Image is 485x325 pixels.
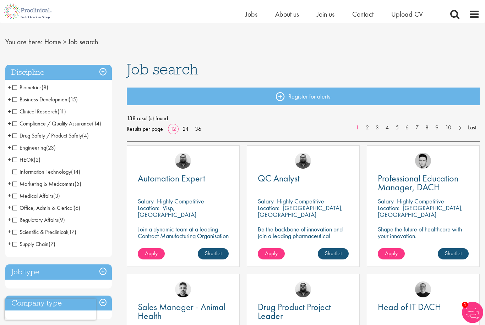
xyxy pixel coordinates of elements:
[415,153,431,169] img: Connor Lynes
[295,153,311,169] img: Ashley Bennett
[12,84,48,91] span: Biometrics
[127,113,480,124] span: 138 result(s) found
[265,250,278,257] span: Apply
[378,197,394,206] span: Salary
[42,84,48,91] span: (8)
[82,132,89,140] span: (4)
[12,241,49,248] span: Supply Chain
[12,229,76,236] span: Scientific & Preclinical
[378,301,441,313] span: Head of IT DACH
[8,130,11,141] span: +
[258,174,349,183] a: QC Analyst
[168,125,179,133] a: 12
[138,174,229,183] a: Automation Expert
[75,180,81,188] span: (5)
[258,204,343,219] p: [GEOGRAPHIC_DATA], [GEOGRAPHIC_DATA]
[5,265,112,280] h3: Job type
[8,215,11,225] span: +
[258,301,331,322] span: Drug Product Project Leader
[12,84,42,91] span: Biometrics
[8,227,11,237] span: +
[8,191,11,201] span: +
[138,248,165,260] a: Apply
[258,204,279,212] span: Location:
[46,144,56,152] span: (23)
[352,124,363,132] a: 1
[138,204,196,219] p: Visp, [GEOGRAPHIC_DATA]
[67,229,76,236] span: (17)
[8,142,11,153] span: +
[317,10,334,19] a: Join us
[73,204,80,212] span: (6)
[58,217,65,224] span: (9)
[12,192,60,200] span: Medical Affairs
[49,241,55,248] span: (7)
[157,197,204,206] p: Highly Competitive
[12,108,58,116] span: Clinical Research
[138,197,154,206] span: Salary
[258,248,285,260] a: Apply
[397,197,444,206] p: Highly Competitive
[12,204,73,212] span: Office, Admin & Clerical
[277,197,324,206] p: Highly Competitive
[275,10,299,19] span: About us
[432,124,442,132] a: 9
[5,65,112,80] div: Discipline
[5,296,112,311] h3: Company type
[372,124,382,132] a: 3
[69,96,78,103] span: (15)
[68,38,98,47] span: Job search
[175,153,191,169] a: Ashley Bennett
[8,155,11,165] span: +
[352,10,374,19] a: Contact
[402,124,412,132] a: 6
[175,282,191,298] img: Dean Fisher
[12,132,82,140] span: Drug Safety / Product Safety
[138,173,205,185] span: Automation Expert
[392,124,402,132] a: 5
[382,124,392,132] a: 4
[318,248,349,260] a: Shortlist
[12,96,69,103] span: Business Development
[44,38,61,47] a: breadcrumb link
[391,10,423,19] a: Upload CV
[12,144,46,152] span: Engineering
[127,88,480,106] a: Register for alerts
[138,303,229,321] a: Sales Manager - Animal Health
[138,204,159,212] span: Location:
[378,303,469,312] a: Head of IT DACH
[12,204,80,212] span: Office, Admin & Clerical
[415,282,431,298] img: Emma Pretorious
[12,241,55,248] span: Supply Chain
[378,173,458,194] span: Professional Education Manager, DACH
[34,156,40,164] span: (2)
[378,204,463,219] p: [GEOGRAPHIC_DATA], [GEOGRAPHIC_DATA]
[385,250,398,257] span: Apply
[8,203,11,213] span: +
[145,250,158,257] span: Apply
[12,96,78,103] span: Business Development
[8,239,11,250] span: +
[438,248,469,260] a: Shortlist
[12,229,67,236] span: Scientific & Preclinical
[412,124,422,132] a: 7
[12,168,71,176] span: Information Technology
[12,217,58,224] span: Regulatory Affairs
[12,192,53,200] span: Medical Affairs
[12,156,40,164] span: HEOR
[8,118,11,129] span: +
[295,282,311,298] a: Ashley Bennett
[12,156,34,164] span: HEOR
[71,168,80,176] span: (14)
[127,60,198,79] span: Job search
[258,226,349,253] p: Be the backbone of innovation and join a leading pharmaceutical company to help keep life-changin...
[58,108,66,116] span: (11)
[8,82,11,93] span: +
[12,144,56,152] span: Engineering
[138,226,229,260] p: Join a dynamic team at a leading Contract Manufacturing Organisation (CMO) and contribute to grou...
